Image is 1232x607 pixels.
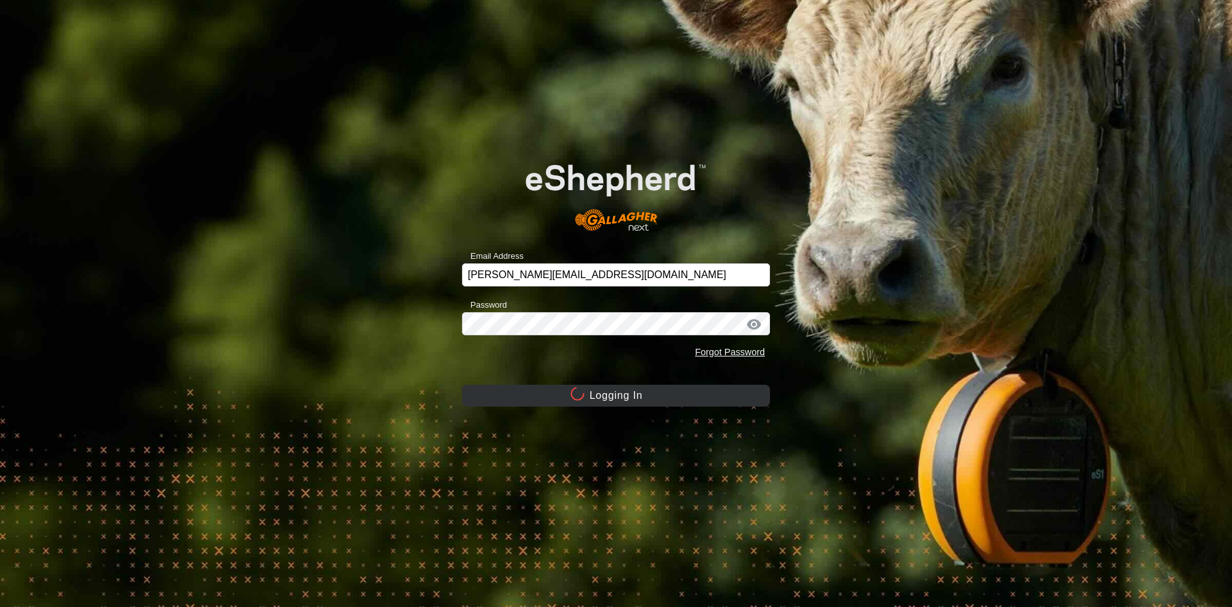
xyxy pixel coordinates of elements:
button: Logging In [462,385,770,407]
label: Password [462,299,507,312]
a: Forgot Password [695,347,765,357]
input: Email Address [462,263,770,286]
label: Email Address [462,250,524,263]
img: E-shepherd Logo [493,139,739,244]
